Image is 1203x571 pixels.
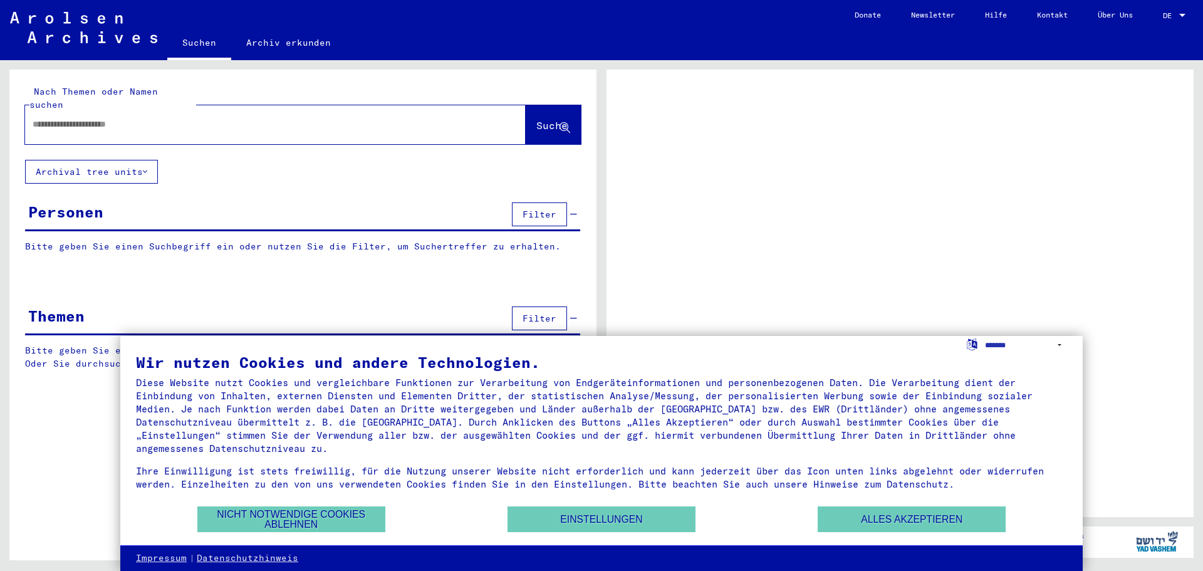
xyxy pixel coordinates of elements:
button: Filter [512,202,567,226]
span: DE [1163,11,1177,20]
span: Filter [523,313,556,324]
img: yv_logo.png [1133,526,1180,557]
mat-label: Nach Themen oder Namen suchen [29,86,158,110]
div: Diese Website nutzt Cookies und vergleichbare Funktionen zur Verarbeitung von Endgeräteinformatio... [136,376,1067,455]
img: Arolsen_neg.svg [10,12,157,43]
span: Suche [536,119,568,132]
button: Einstellungen [508,506,695,532]
a: Archiv erkunden [231,28,346,58]
a: Impressum [136,552,187,565]
button: Suche [526,105,581,144]
button: Filter [512,306,567,330]
a: Datenschutzhinweis [197,552,298,565]
span: Filter [523,209,556,220]
div: Personen [28,201,103,223]
button: Archival tree units [25,160,158,184]
div: Wir nutzen Cookies und andere Technologien. [136,355,1067,370]
label: Sprache auswählen [966,338,979,350]
button: Alles akzeptieren [818,506,1006,532]
select: Sprache auswählen [985,336,1067,354]
button: Nicht notwendige Cookies ablehnen [197,506,385,532]
div: Ihre Einwilligung ist stets freiwillig, für die Nutzung unserer Website nicht erforderlich und ka... [136,464,1067,491]
div: Themen [28,305,85,327]
p: Bitte geben Sie einen Suchbegriff ein oder nutzen Sie die Filter, um Suchertreffer zu erhalten. O... [25,344,581,370]
p: Bitte geben Sie einen Suchbegriff ein oder nutzen Sie die Filter, um Suchertreffer zu erhalten. [25,240,580,253]
a: Suchen [167,28,231,60]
